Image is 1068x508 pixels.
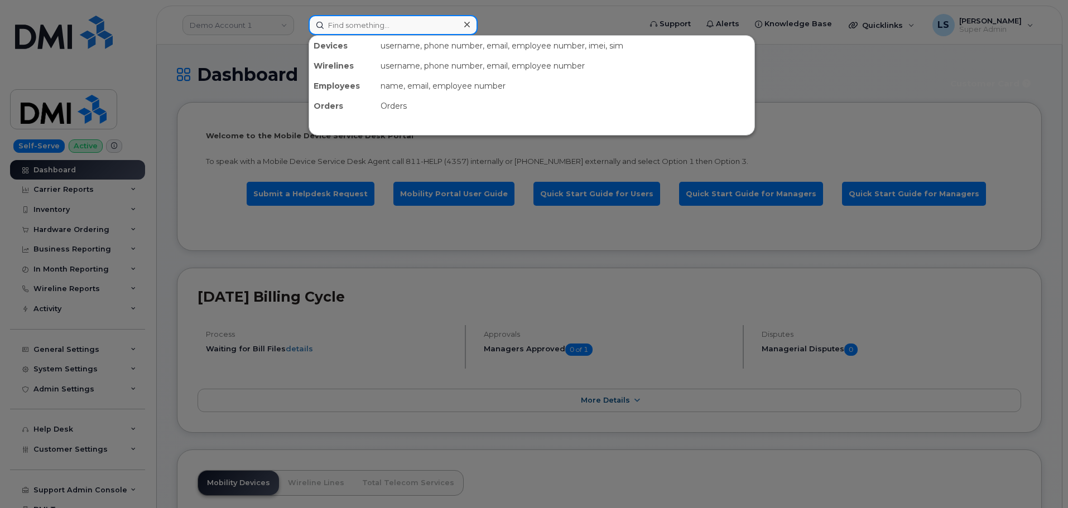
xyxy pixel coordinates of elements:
div: Devices [309,36,376,56]
div: Employees [309,76,376,96]
div: Orders [309,96,376,116]
div: Wirelines [309,56,376,76]
div: Orders [376,96,754,116]
div: name, email, employee number [376,76,754,96]
div: username, phone number, email, employee number, imei, sim [376,36,754,56]
div: username, phone number, email, employee number [376,56,754,76]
